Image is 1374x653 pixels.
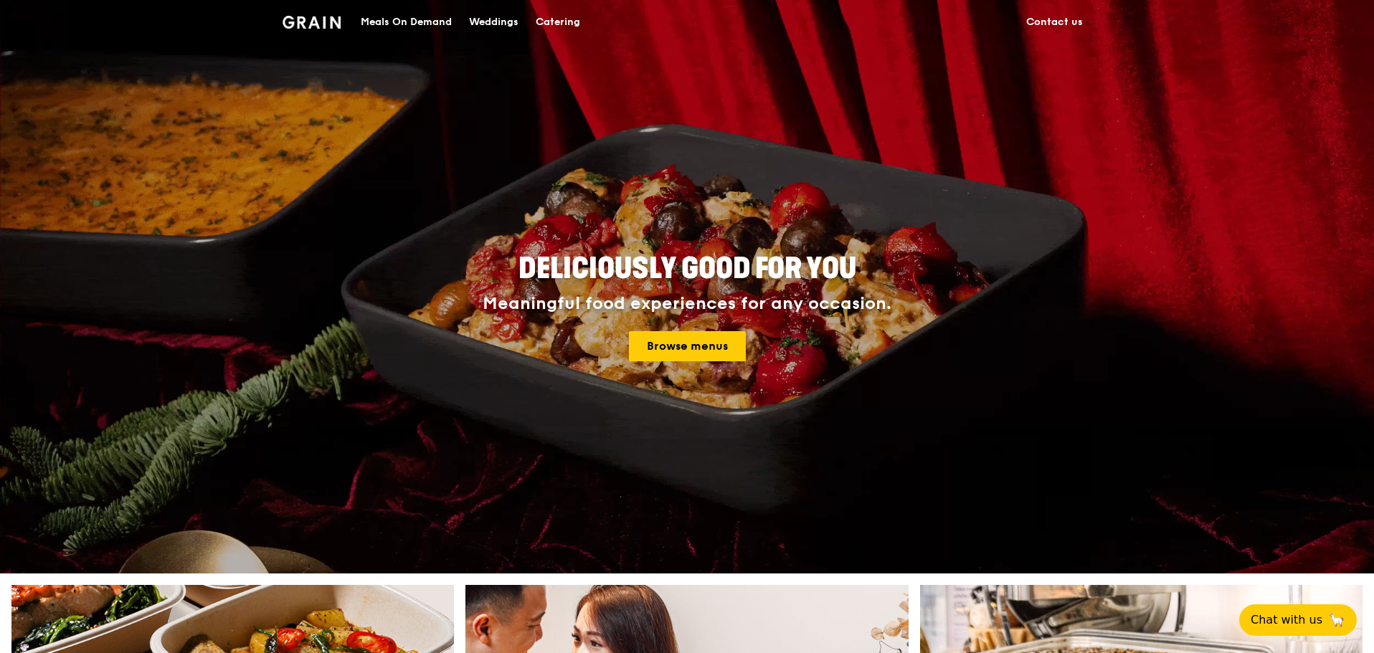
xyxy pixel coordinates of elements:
[1251,611,1322,629] span: Chat with us
[429,294,945,314] div: Meaningful food experiences for any occasion.
[283,16,341,29] img: Grain
[1239,604,1357,636] button: Chat with us🦙
[527,1,589,44] a: Catering
[460,1,527,44] a: Weddings
[361,1,452,44] div: Meals On Demand
[469,1,518,44] div: Weddings
[629,331,746,361] a: Browse menus
[518,252,856,286] span: Deliciously good for you
[1328,611,1345,629] span: 🦙
[1018,1,1091,44] a: Contact us
[536,1,580,44] div: Catering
